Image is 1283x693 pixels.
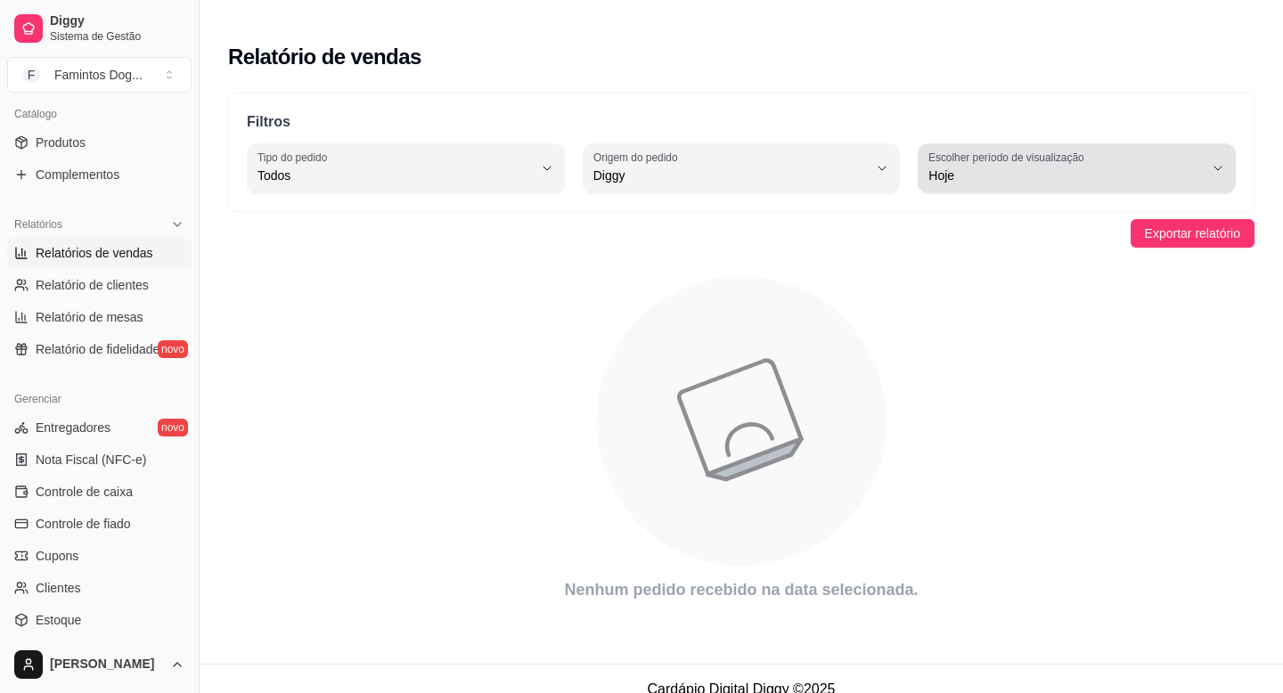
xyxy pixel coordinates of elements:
a: Nota Fiscal (NFC-e) [7,445,192,474]
a: Clientes [7,574,192,602]
span: Todos [257,167,533,184]
span: Sistema de Gestão [50,29,184,44]
div: Catálogo [7,100,192,128]
span: Relatório de clientes [36,276,149,294]
div: Domínio [94,105,136,117]
span: [PERSON_NAME] [50,656,163,673]
label: Escolher período de visualização [928,150,1090,165]
span: Complementos [36,166,119,183]
article: Nenhum pedido recebido na data selecionada. [228,577,1254,602]
label: Origem do pedido [593,150,683,165]
p: Filtros [247,111,1236,133]
button: Escolher período de visualizaçãoHoje [918,143,1236,193]
span: Controle de caixa [36,483,133,501]
span: Produtos [36,134,86,151]
span: Estoque [36,611,81,629]
button: Select a team [7,57,192,93]
a: Relatório de mesas [7,303,192,331]
a: Relatório de clientes [7,271,192,299]
button: Origem do pedidoDiggy [583,143,901,193]
a: Relatório de fidelidadenovo [7,335,192,363]
div: Domínio: [DOMAIN_NAME] [46,46,200,61]
span: Relatório de fidelidade [36,340,159,358]
span: Entregadores [36,419,110,436]
span: Cupons [36,547,78,565]
a: Complementos [7,160,192,189]
span: Relatórios [14,217,62,232]
label: Tipo do pedido [257,150,333,165]
span: Hoje [928,167,1204,184]
h2: Relatório de vendas [228,43,421,71]
span: Diggy [50,13,184,29]
a: Estoque [7,606,192,634]
div: Palavras-chave [208,105,286,117]
div: Famintos Dog ... [54,66,143,84]
a: DiggySistema de Gestão [7,7,192,50]
button: Exportar relatório [1131,219,1254,248]
span: Diggy [593,167,869,184]
button: [PERSON_NAME] [7,643,192,686]
span: Nota Fiscal (NFC-e) [36,451,146,469]
span: Clientes [36,579,81,597]
a: Controle de fiado [7,510,192,538]
a: Entregadoresnovo [7,413,192,442]
img: website_grey.svg [29,46,43,61]
span: Controle de fiado [36,515,131,533]
span: Relatório de mesas [36,308,143,326]
button: Tipo do pedidoTodos [247,143,565,193]
span: Exportar relatório [1145,224,1240,243]
div: Gerenciar [7,385,192,413]
div: v 4.0.25 [50,29,87,43]
a: Produtos [7,128,192,157]
img: logo_orange.svg [29,29,43,43]
span: F [22,66,40,84]
a: Controle de caixa [7,477,192,506]
span: Relatórios de vendas [36,244,153,262]
img: tab_domain_overview_orange.svg [74,103,88,118]
a: Cupons [7,542,192,570]
div: animation [228,265,1254,577]
img: tab_keywords_by_traffic_grey.svg [188,103,202,118]
a: Relatórios de vendas [7,239,192,267]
